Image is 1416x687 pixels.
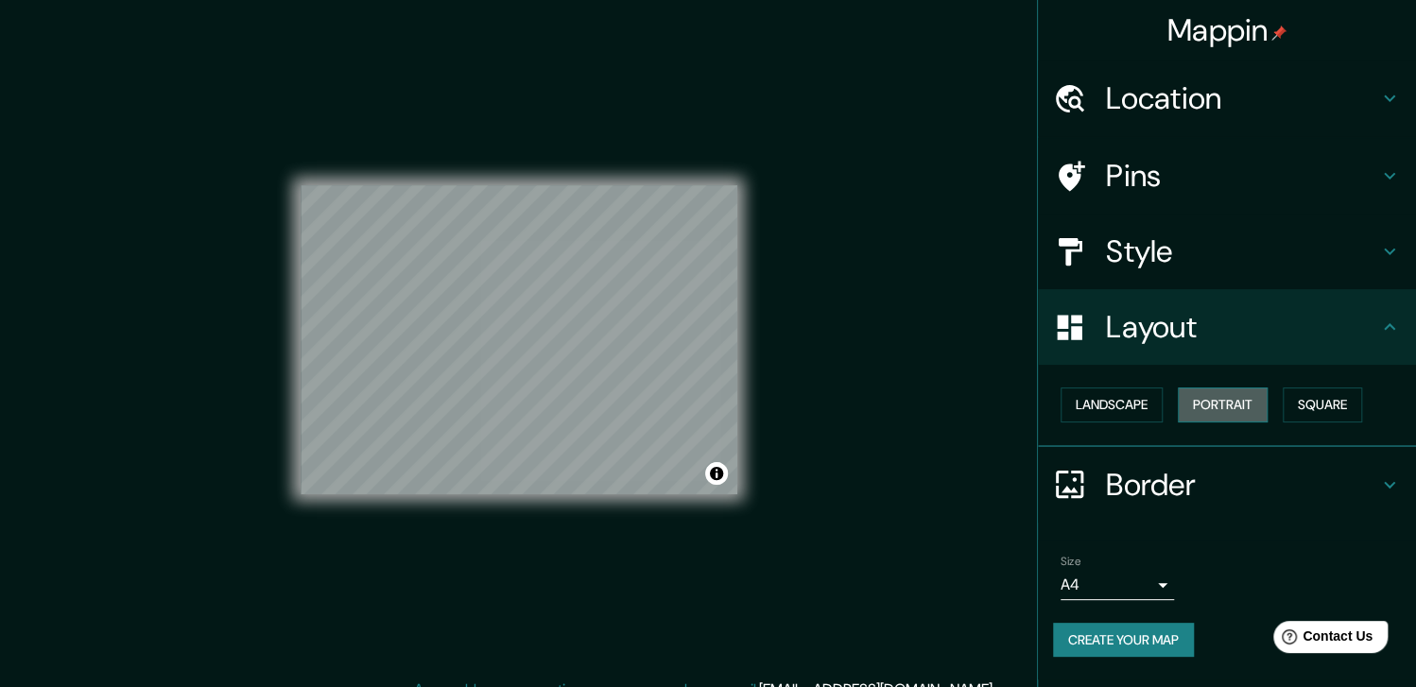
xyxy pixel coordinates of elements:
[1038,214,1416,289] div: Style
[1061,553,1080,569] label: Size
[1053,623,1194,658] button: Create your map
[301,185,737,494] canvas: Map
[1038,289,1416,365] div: Layout
[1038,138,1416,214] div: Pins
[1106,308,1378,346] h4: Layout
[1106,466,1378,504] h4: Border
[1038,60,1416,136] div: Location
[1106,157,1378,195] h4: Pins
[1061,387,1163,422] button: Landscape
[1271,26,1286,41] img: pin-icon.png
[1106,232,1378,270] h4: Style
[1248,613,1395,666] iframe: Help widget launcher
[1178,387,1268,422] button: Portrait
[1038,447,1416,523] div: Border
[1106,79,1378,117] h4: Location
[1061,570,1174,600] div: A4
[1167,11,1287,49] h4: Mappin
[1283,387,1362,422] button: Square
[705,462,728,485] button: Toggle attribution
